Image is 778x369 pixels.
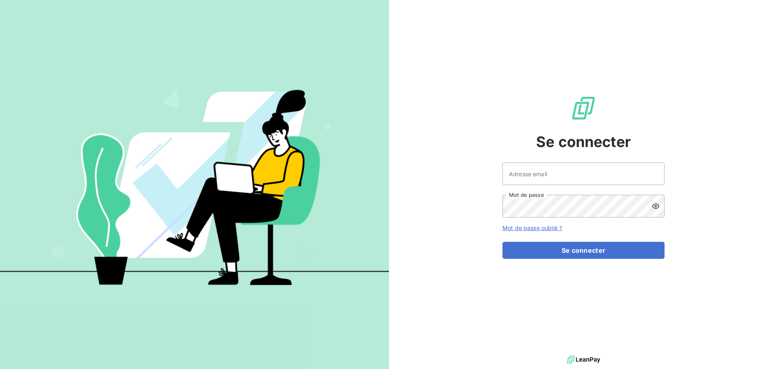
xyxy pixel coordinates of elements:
button: Se connecter [502,242,665,259]
input: placeholder [502,162,665,185]
img: logo [567,354,600,366]
a: Mot de passe oublié ? [502,224,562,231]
span: Se connecter [536,131,631,153]
img: Logo LeanPay [571,95,596,121]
